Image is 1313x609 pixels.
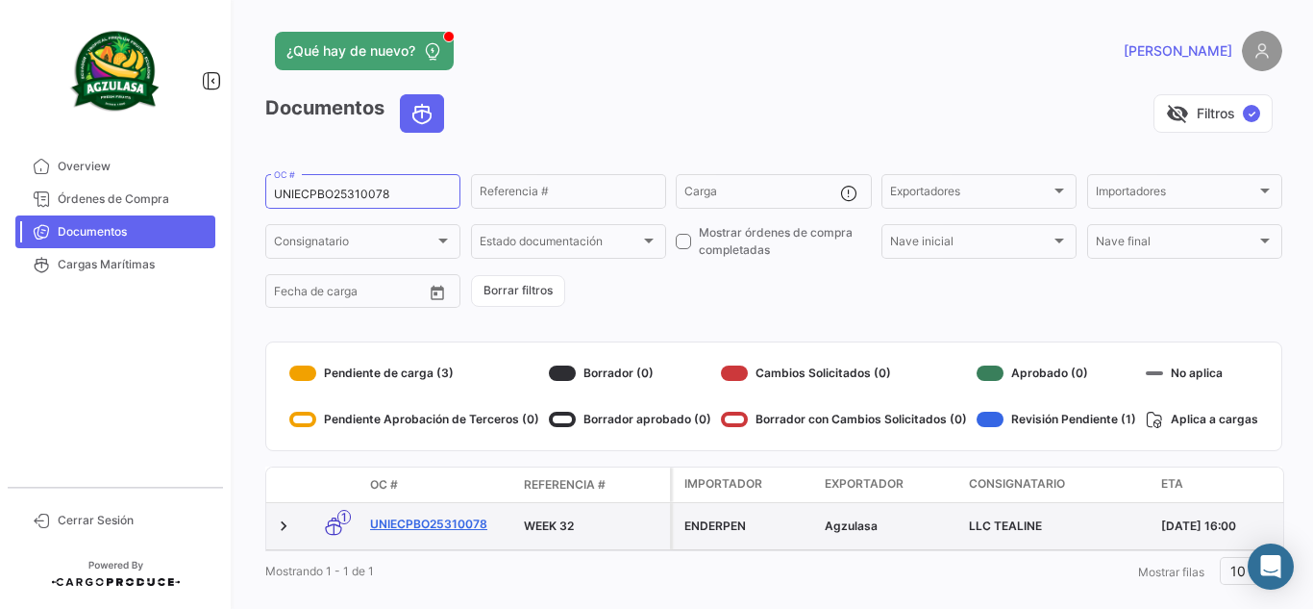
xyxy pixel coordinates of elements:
[471,275,565,307] button: Borrar filtros
[549,358,711,389] div: Borrador (0)
[423,278,452,307] button: Open calendar
[265,94,450,133] h3: Documentos
[58,190,208,208] span: Órdenes de Compra
[1096,188,1256,201] span: Importadores
[890,188,1051,201] span: Exportadores
[1243,105,1260,122] span: ✓
[15,183,215,216] a: Órdenes de Compra
[684,518,809,535] div: ENDERPEN
[1161,475,1183,493] span: ETA
[274,238,434,251] span: Consignatario
[684,475,762,493] span: Importador
[401,95,443,132] button: Ocean
[305,477,362,493] datatable-header-cell: Modo de Transporte
[825,518,954,535] div: Agzulasa
[58,512,208,529] span: Cerrar Sesión
[961,468,1153,502] datatable-header-cell: Consignatario
[58,223,208,241] span: Documentos
[825,475,904,493] span: Exportador
[289,358,539,389] div: Pendiente de carga (3)
[1230,563,1246,579] span: 10
[274,517,293,536] a: Expand/Collapse Row
[524,518,662,535] div: WEEK 32
[15,150,215,183] a: Overview
[370,476,398,494] span: OC #
[524,476,606,494] span: Referencia #
[265,564,374,578] span: Mostrando 1 - 1 de 1
[977,358,1136,389] div: Aprobado (0)
[15,216,215,248] a: Documentos
[1153,468,1298,502] datatable-header-cell: ETA
[549,404,711,435] div: Borrador aprobado (0)
[1124,41,1232,61] span: [PERSON_NAME]
[721,404,967,435] div: Borrador con Cambios Solicitados (0)
[286,41,415,61] span: ¿Qué hay de nuevo?
[1146,358,1258,389] div: No aplica
[1248,544,1294,590] div: Abrir Intercom Messenger
[721,358,967,389] div: Cambios Solicitados (0)
[480,238,640,251] span: Estado documentación
[15,248,215,281] a: Cargas Marítimas
[58,158,208,175] span: Overview
[969,519,1042,533] span: LLC TEALINE
[969,475,1065,493] span: Consignatario
[67,23,163,119] img: agzulasa-logo.png
[370,516,508,533] a: UNIECPBO25310078
[1138,565,1204,579] span: Mostrar filas
[817,468,961,502] datatable-header-cell: Exportador
[516,469,670,501] datatable-header-cell: Referencia #
[362,469,516,501] datatable-header-cell: OC #
[322,288,393,301] input: Hasta
[1242,31,1282,71] img: placeholder-user.png
[699,224,871,259] span: Mostrar órdenes de compra completadas
[289,404,539,435] div: Pendiente Aprobación de Terceros (0)
[673,468,817,502] datatable-header-cell: Importador
[890,238,1051,251] span: Nave inicial
[1146,404,1258,435] div: Aplica a cargas
[275,32,454,70] button: ¿Qué hay de nuevo?
[1161,518,1290,535] div: [DATE] 16:00
[58,256,208,273] span: Cargas Marítimas
[1096,238,1256,251] span: Nave final
[1153,94,1273,133] button: visibility_offFiltros✓
[1166,102,1189,125] span: visibility_off
[337,510,351,524] span: 1
[977,404,1136,435] div: Revisión Pendiente (1)
[274,288,309,301] input: Desde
